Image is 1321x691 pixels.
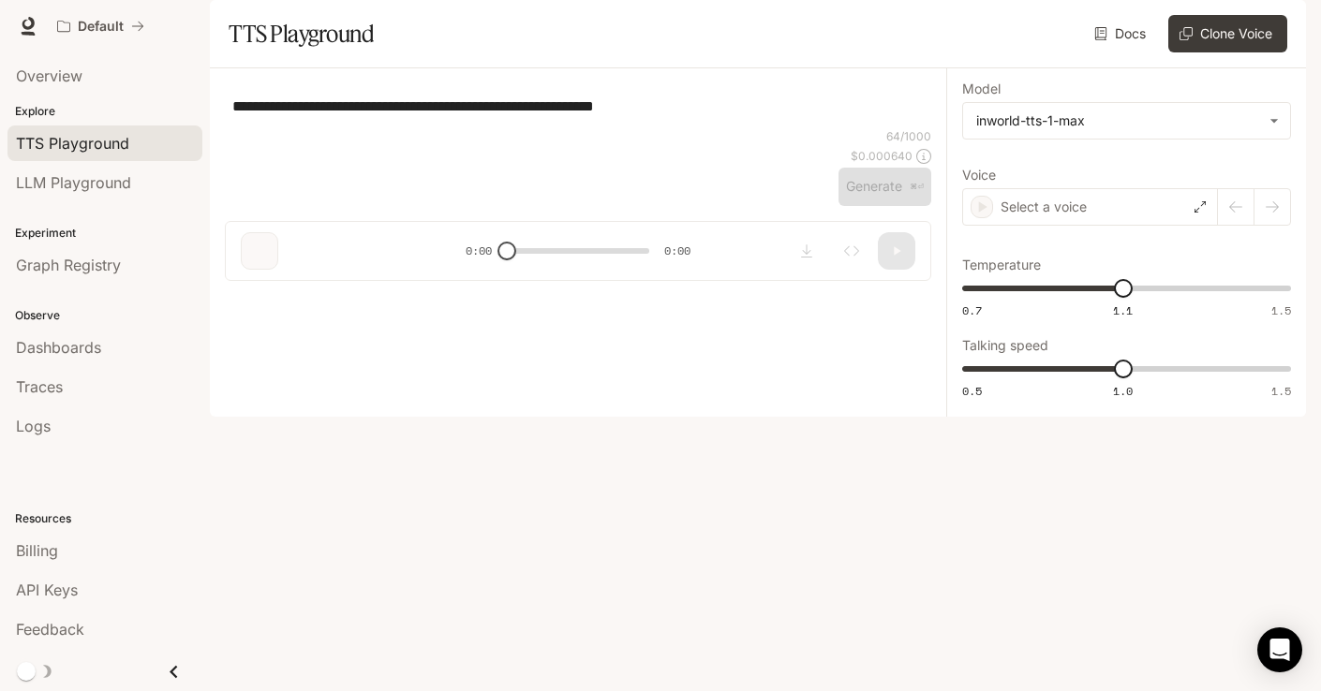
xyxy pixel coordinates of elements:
p: Voice [962,169,996,182]
span: 1.0 [1113,383,1133,399]
p: 64 / 1000 [886,128,931,144]
p: Talking speed [962,339,1048,352]
a: Docs [1091,15,1153,52]
div: inworld-tts-1-max [963,103,1290,139]
span: 0.5 [962,383,982,399]
button: All workspaces [49,7,153,45]
p: Select a voice [1001,198,1087,216]
span: 1.5 [1271,302,1291,318]
span: 0.7 [962,302,982,318]
span: 1.1 [1113,302,1133,318]
span: 1.5 [1271,383,1291,399]
p: $ 0.000640 [851,148,913,164]
p: Model [962,82,1001,96]
h1: TTS Playground [229,15,374,52]
button: Clone Voice [1168,15,1287,52]
div: inworld-tts-1-max [976,111,1260,130]
p: Temperature [962,258,1041,272]
p: Default [78,19,124,35]
div: Open Intercom Messenger [1257,627,1302,672]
